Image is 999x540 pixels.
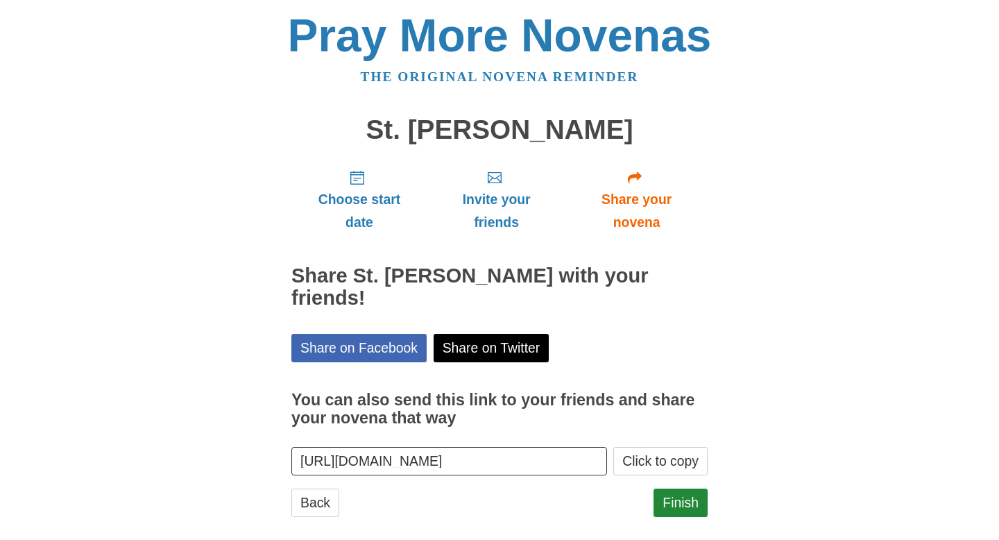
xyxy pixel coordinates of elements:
a: Back [291,489,339,517]
a: Share on Twitter [434,334,549,362]
h1: St. [PERSON_NAME] [291,115,708,145]
span: Invite your friends [441,188,552,234]
a: The original novena reminder [361,69,639,84]
h2: Share St. [PERSON_NAME] with your friends! [291,265,708,310]
span: Choose start date [305,188,413,234]
span: Share your novena [579,188,694,234]
a: Share your novena [565,158,708,241]
a: Pray More Novenas [288,10,712,61]
button: Click to copy [613,447,708,475]
a: Share on Facebook [291,334,427,362]
h3: You can also send this link to your friends and share your novena that way [291,391,708,427]
a: Finish [654,489,708,517]
a: Choose start date [291,158,427,241]
a: Invite your friends [427,158,565,241]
